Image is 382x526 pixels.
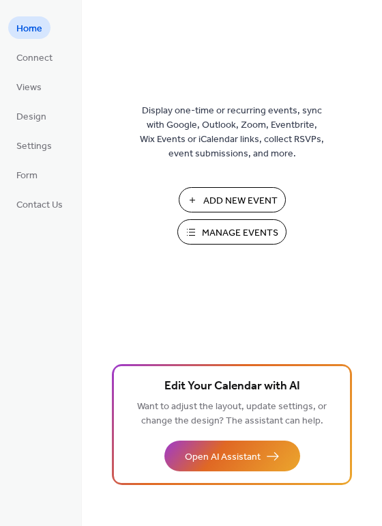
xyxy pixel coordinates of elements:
button: Open AI Assistant [164,441,300,471]
span: Connect [16,51,53,66]
span: Display one-time or recurring events, sync with Google, Outlook, Zoom, Eventbrite, Wix Events or ... [140,104,324,161]
span: Design [16,110,46,124]
span: Add New Event [203,194,278,208]
a: Design [8,105,55,127]
span: Open AI Assistant [185,450,261,465]
a: Connect [8,46,61,68]
span: Form [16,169,38,183]
a: Form [8,163,46,186]
button: Manage Events [177,219,286,245]
a: Contact Us [8,193,71,215]
span: Edit Your Calendar with AI [164,377,300,396]
span: Home [16,22,42,36]
a: Home [8,16,50,39]
span: Contact Us [16,198,63,212]
a: Views [8,75,50,98]
span: Manage Events [202,226,278,240]
span: Views [16,81,42,95]
span: Settings [16,139,52,154]
a: Settings [8,134,60,156]
button: Add New Event [179,187,286,212]
span: Want to adjust the layout, update settings, or change the design? The assistant can help. [137,398,327,430]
